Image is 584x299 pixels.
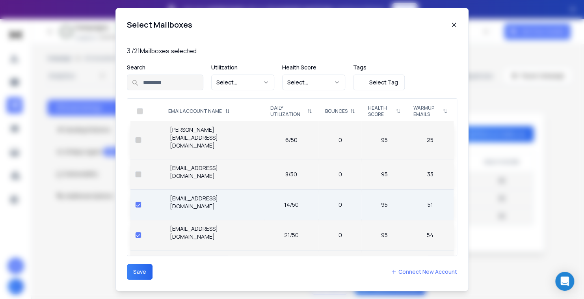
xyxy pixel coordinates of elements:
p: 3 / 21 Mailboxes selected [127,46,457,56]
button: Select... [282,75,345,90]
p: WARMUP EMAILS [413,105,439,118]
p: DAILY UTILIZATION [270,105,305,118]
button: Select... [211,75,274,90]
p: Utilization [211,64,274,71]
p: HEALTH SCORE [368,105,392,118]
div: Open Intercom Messenger [555,272,574,291]
button: Select Tag [353,75,405,90]
p: Search [127,64,203,71]
p: Health Score [282,64,345,71]
p: Tags [353,64,405,71]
